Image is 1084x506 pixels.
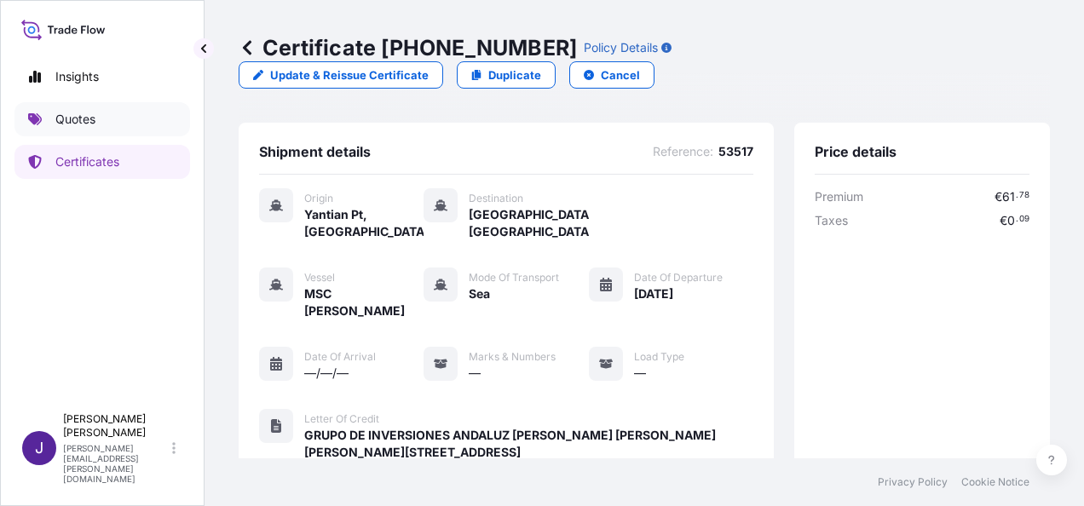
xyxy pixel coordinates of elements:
a: Insights [14,60,190,94]
span: 09 [1019,216,1029,222]
p: Cancel [601,66,640,83]
span: Origin [304,192,333,205]
span: [GEOGRAPHIC_DATA], [GEOGRAPHIC_DATA] [469,206,588,240]
a: Quotes [14,102,190,136]
span: 0 [1007,215,1015,227]
a: Certificates [14,145,190,179]
span: GRUPO DE INVERSIONES ANDALUZ [PERSON_NAME] [PERSON_NAME] [PERSON_NAME][STREET_ADDRESS] [304,427,716,461]
span: Vessel [304,271,335,285]
span: Price details [815,143,897,160]
span: . [1016,216,1018,222]
p: [PERSON_NAME] [PERSON_NAME] [63,412,169,440]
a: Update & Reissue Certificate [239,61,443,89]
span: 61 [1002,191,1015,203]
span: — [469,365,481,382]
span: Mode of Transport [469,271,559,285]
span: Premium [815,188,863,205]
span: Reference : [653,143,713,160]
span: Date of Arrival [304,350,376,364]
p: [PERSON_NAME][EMAIL_ADDRESS][PERSON_NAME][DOMAIN_NAME] [63,443,169,484]
span: € [995,191,1002,203]
span: [DATE] [634,285,673,302]
span: 78 [1019,193,1029,198]
span: Taxes [815,212,848,229]
span: Destination [469,192,523,205]
p: Duplicate [488,66,541,83]
span: € [1000,215,1007,227]
p: Certificates [55,153,119,170]
a: Duplicate [457,61,556,89]
span: Letter of Credit [304,412,379,426]
span: Shipment details [259,143,371,160]
span: Sea [469,285,490,302]
p: Policy Details [584,39,658,56]
span: — [634,365,646,382]
span: —/—/— [304,365,349,382]
span: MSC [PERSON_NAME] [304,285,424,319]
span: . [1016,193,1018,198]
span: J [35,440,43,457]
p: Update & Reissue Certificate [270,66,429,83]
button: Cancel [569,61,654,89]
p: Insights [55,68,99,85]
span: 53517 [718,143,753,160]
span: Marks & Numbers [469,350,556,364]
span: Load Type [634,350,684,364]
a: Privacy Policy [878,475,948,489]
p: Quotes [55,111,95,128]
a: Cookie Notice [961,475,1029,489]
p: Certificate [PHONE_NUMBER] [239,34,577,61]
span: Yantian Pt, [GEOGRAPHIC_DATA] [304,206,424,240]
span: Date of Departure [634,271,723,285]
